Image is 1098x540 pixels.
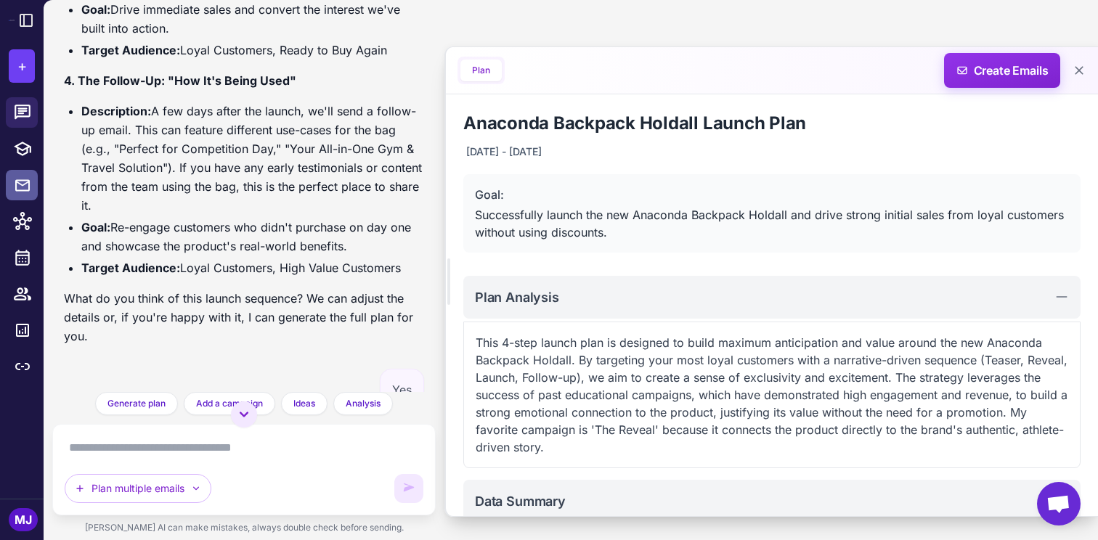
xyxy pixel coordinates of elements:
[64,289,424,345] p: What do you think of this launch sequence? We can adjust the details or, if you're happy with it,...
[52,515,436,540] div: [PERSON_NAME] AI can make mistakes, always double check before sending.
[1037,482,1081,525] div: Open chat
[17,55,27,77] span: +
[475,186,1069,203] div: Goal:
[107,397,166,410] span: Generate plan
[65,474,211,503] button: Plan multiple emails
[281,392,328,415] button: Ideas
[81,218,424,255] li: Re-engage customers who didn't purchase on day one and showcase the product's real-world benefits.
[476,334,1068,456] p: This 4-step launch plan is designed to build maximum anticipation and value around the new Anacon...
[346,397,381,410] span: Analysis
[944,53,1060,88] button: Create Emails
[81,220,110,234] strong: Goal:
[184,392,275,415] button: Add a campaign
[475,491,566,511] h2: Data Summary
[9,508,38,531] div: MJ
[939,53,1066,88] span: Create Emails
[475,287,559,307] h2: Plan Analysis
[64,73,296,88] strong: 4. The Follow-Up: "How It's Being Used"
[380,369,424,411] div: Yes
[293,397,315,410] span: Ideas
[95,392,178,415] button: Generate plan
[81,261,180,275] strong: Target Audience:
[333,392,393,415] button: Analysis
[196,397,263,410] span: Add a campaign
[81,102,424,215] li: A few days after the launch, we'll send a follow-up email. This can feature different use-cases f...
[81,104,151,118] strong: Description:
[463,112,1081,135] h1: Anaconda Backpack Holdall Launch Plan
[81,41,424,60] li: Loyal Customers, Ready to Buy Again
[460,60,502,81] button: Plan
[463,141,545,163] div: [DATE] - [DATE]
[81,258,424,277] li: Loyal Customers, High Value Customers
[81,2,110,17] strong: Goal:
[81,43,180,57] strong: Target Audience:
[475,206,1069,241] div: Successfully launch the new Anaconda Backpack Holdall and drive strong initial sales from loyal c...
[9,49,35,83] button: +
